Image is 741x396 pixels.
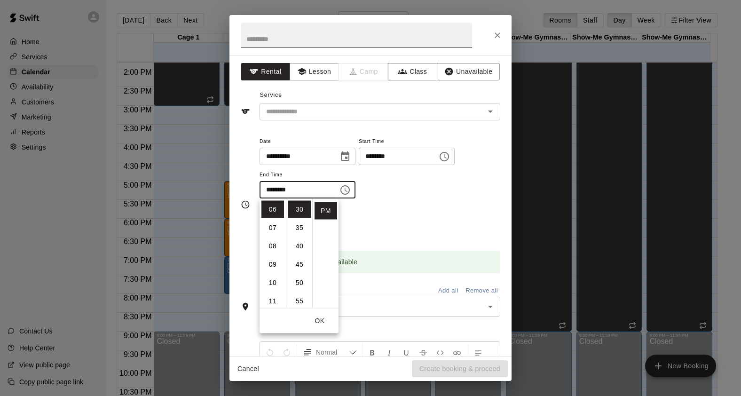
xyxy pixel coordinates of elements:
[260,324,500,339] span: Notes
[241,63,290,80] button: Rental
[241,107,250,116] svg: Service
[260,169,355,182] span: End Time
[241,200,250,209] svg: Timing
[286,199,312,308] ul: Select minutes
[261,201,284,218] li: 6 hours
[336,147,355,166] button: Choose date, selected date is Sep 18, 2025
[449,344,465,361] button: Insert Link
[261,219,284,237] li: 7 hours
[388,63,437,80] button: Class
[299,344,360,361] button: Formatting Options
[305,312,335,330] button: OK
[279,344,295,361] button: Redo
[288,293,311,310] li: 55 minutes
[484,105,497,118] button: Open
[364,344,380,361] button: Format Bold
[261,238,284,255] li: 8 hours
[288,274,311,292] li: 50 minutes
[463,284,500,298] button: Remove all
[260,135,355,148] span: Date
[433,284,463,298] button: Add all
[261,256,284,273] li: 9 hours
[262,344,278,361] button: Undo
[241,302,250,311] svg: Rooms
[398,344,414,361] button: Format Underline
[260,199,286,308] ul: Select hours
[437,63,500,80] button: Unavailable
[316,348,349,357] span: Normal
[288,256,311,273] li: 45 minutes
[359,135,455,148] span: Start Time
[470,344,486,361] button: Left Align
[315,202,337,220] li: PM
[312,199,339,308] ul: Select meridiem
[339,63,388,80] span: Camps can only be created in the Services page
[233,360,263,378] button: Cancel
[261,274,284,292] li: 10 hours
[260,92,282,98] span: Service
[415,344,431,361] button: Format Strikethrough
[381,344,397,361] button: Format Italics
[288,238,311,255] li: 40 minutes
[290,63,339,80] button: Lesson
[288,201,311,218] li: 30 minutes
[432,344,448,361] button: Insert Code
[435,147,454,166] button: Choose time, selected time is 5:30 PM
[489,27,506,44] button: Close
[288,219,311,237] li: 35 minutes
[484,300,497,313] button: Open
[336,181,355,199] button: Choose time, selected time is 6:30 PM
[261,293,284,310] li: 11 hours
